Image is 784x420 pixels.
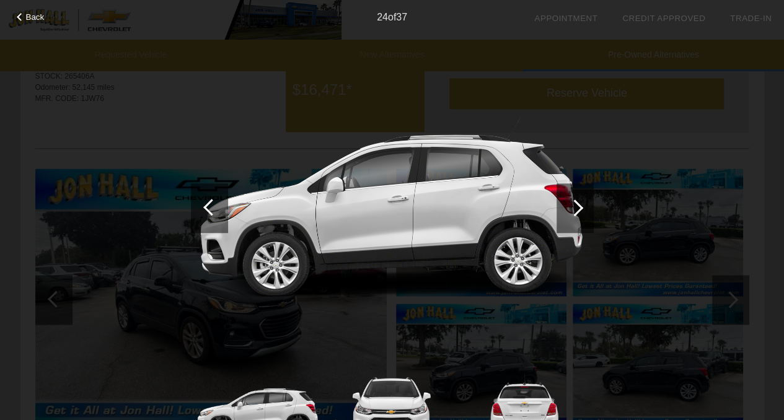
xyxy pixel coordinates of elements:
[534,14,597,23] a: Appointment
[396,12,407,22] span: 37
[191,57,594,359] img: 2020chs320033_1280_03.png
[730,14,772,23] a: Trade-In
[622,14,705,23] a: Credit Approved
[26,12,45,22] span: Back
[377,12,388,22] span: 24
